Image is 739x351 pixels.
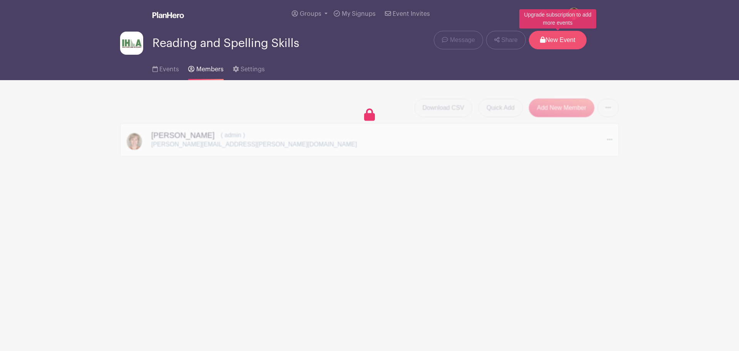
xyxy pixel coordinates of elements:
[393,11,430,17] span: Event Invites
[342,11,376,17] span: My Signups
[434,31,483,49] a: Message
[120,32,143,55] img: Idaho-home-learning-academy-logo-planhero.png
[529,31,587,49] p: New Event
[152,12,184,18] img: logo_white-6c42ec7e38ccf1d336a20a19083b03d10ae64f83f12c07503d8b9e83406b4c7d.svg
[501,35,518,45] span: Share
[196,66,224,72] span: Members
[300,11,321,17] span: Groups
[486,31,526,49] a: Share
[233,55,265,80] a: Settings
[188,55,223,80] a: Members
[450,35,475,45] span: Message
[519,9,596,29] div: Upgrade subscription to add more events
[241,66,265,72] span: Settings
[152,37,299,50] span: Reading and Spelling Skills
[152,55,179,80] a: Events
[159,66,179,72] span: Events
